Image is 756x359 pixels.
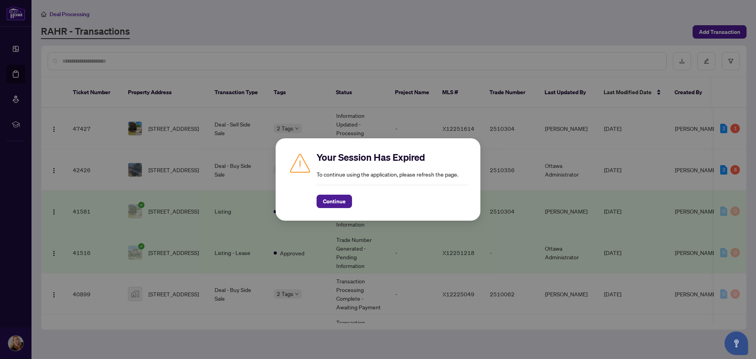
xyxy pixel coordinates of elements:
h2: Your Session Has Expired [317,151,468,164]
button: Open asap [724,331,748,355]
div: To continue using the application, please refresh the page. [317,151,468,208]
button: Continue [317,195,352,208]
img: Caution icon [288,151,312,175]
span: Continue [323,195,346,208]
